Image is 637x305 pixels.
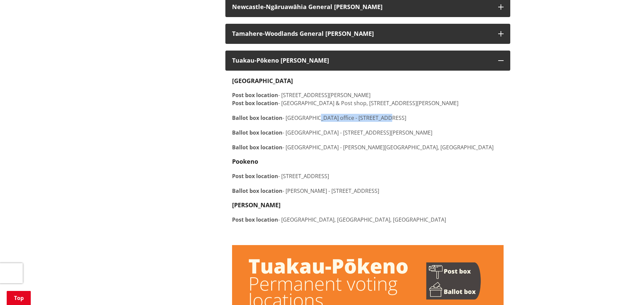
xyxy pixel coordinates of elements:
iframe: Messenger Launcher [606,277,630,301]
button: Tamahere-Woodlands General [PERSON_NAME] [225,24,510,44]
strong: Pookeno [232,157,258,165]
strong: Ballot box location [232,129,283,136]
strong: Post box location [232,91,278,99]
strong: [PERSON_NAME] [232,201,281,209]
strong: Tamahere-Woodlands General [PERSON_NAME] [232,29,374,37]
p: - [GEOGRAPHIC_DATA] - [STREET_ADDRESS][PERSON_NAME] [232,129,504,137]
strong: Ballot box location [232,114,283,122]
button: Tuakau-Pōkeno [PERSON_NAME] [225,51,510,71]
strong: Ballot box location [232,187,283,195]
strong: Post box location [232,99,278,107]
p: - [STREET_ADDRESS] [232,172,504,180]
h3: Tuakau-Pōkeno [PERSON_NAME] [232,57,492,64]
p: - [PERSON_NAME] - [STREET_ADDRESS] [232,187,504,195]
p: - [GEOGRAPHIC_DATA] office - [STREET_ADDRESS] [232,114,504,122]
strong: Ballot box location [232,144,283,151]
strong: Newcastle-Ngāruawāhia General [PERSON_NAME] [232,3,383,11]
p: - [GEOGRAPHIC_DATA] - [PERSON_NAME][GEOGRAPHIC_DATA], [GEOGRAPHIC_DATA] [232,143,504,151]
p: - [STREET_ADDRESS][PERSON_NAME] - [GEOGRAPHIC_DATA] & Post shop, [STREET_ADDRESS][PERSON_NAME] [232,91,504,107]
strong: [GEOGRAPHIC_DATA] [232,77,293,85]
strong: Post box location [232,216,278,223]
a: Top [7,291,31,305]
p: - [GEOGRAPHIC_DATA], [GEOGRAPHIC_DATA], [GEOGRAPHIC_DATA] [232,216,504,224]
strong: Post box location [232,172,278,180]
